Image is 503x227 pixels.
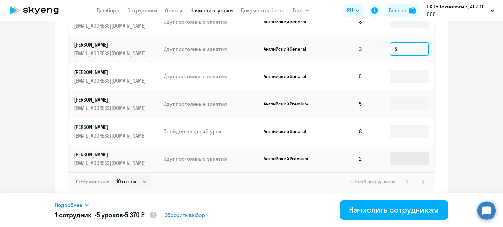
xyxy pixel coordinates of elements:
p: [PERSON_NAME] [74,123,147,131]
td: 2 [322,145,367,172]
button: Ещё [293,4,309,17]
p: [EMAIL_ADDRESS][DOMAIN_NAME] [74,132,147,139]
span: Подробнее [55,201,82,209]
p: Идут постоянные занятия [163,45,258,53]
img: balance [409,7,416,14]
td: 3 [322,35,367,63]
span: Ещё [293,7,303,14]
a: [EMAIL_ADDRESS][DOMAIN_NAME] [74,14,158,29]
p: [PERSON_NAME] [74,151,147,158]
p: [EMAIL_ADDRESS][DOMAIN_NAME] [74,159,147,167]
a: Документооборот [241,7,285,14]
span: 5 370 ₽ [125,211,145,219]
p: [EMAIL_ADDRESS][DOMAIN_NAME] [74,22,147,29]
button: СКОН Технологии, АЛИОТ, ООО [423,3,497,18]
span: 5 уроков [97,211,123,219]
a: Сотрудники [127,7,157,14]
span: RU [347,7,353,14]
a: Дашборд [97,7,120,14]
div: Начислить сотрудникам [349,204,439,215]
div: Баланс [389,7,406,14]
p: Идут постоянные занятия [163,100,258,107]
p: [EMAIL_ADDRESS][DOMAIN_NAME] [74,77,147,84]
td: 8 [322,118,367,145]
span: Отображать по: [76,179,109,185]
a: [PERSON_NAME][EMAIL_ADDRESS][DOMAIN_NAME] [74,96,158,112]
a: [PERSON_NAME][EMAIL_ADDRESS][DOMAIN_NAME] [74,123,158,139]
button: Начислить сотрудникам [340,200,448,220]
span: 1 - 6 из 6 сотрудников [349,179,396,185]
p: [EMAIL_ADDRESS][DOMAIN_NAME] [74,105,147,112]
p: [PERSON_NAME] [74,96,147,103]
p: [PERSON_NAME] [74,41,147,48]
a: Начислить уроки [190,7,233,14]
td: 5 [322,90,367,118]
p: [EMAIL_ADDRESS][DOMAIN_NAME] [74,50,147,57]
a: [PERSON_NAME][EMAIL_ADDRESS][DOMAIN_NAME] [74,151,158,167]
a: [PERSON_NAME][EMAIL_ADDRESS][DOMAIN_NAME] [74,41,158,57]
td: 0 [322,63,367,90]
span: Сбросить выбор [164,211,205,219]
p: Английский Premium [264,101,313,107]
h5: 1 сотрудник • • [55,210,157,220]
p: Идут постоянные занятия [163,18,258,25]
td: 8 [322,8,367,35]
a: [PERSON_NAME][EMAIL_ADDRESS][DOMAIN_NAME] [74,69,158,84]
p: Идут постоянные занятия [163,73,258,80]
p: Пройден вводный урок [163,128,258,135]
p: Английский General [264,19,313,24]
button: RU [343,4,364,17]
p: Английский General [264,73,313,79]
a: Отчеты [165,7,182,14]
p: Английский Premium [264,156,313,162]
p: СКОН Технологии, АЛИОТ, ООО [427,3,488,18]
p: Идут постоянные занятия [163,155,258,162]
p: Английский General [264,46,313,52]
button: Балансbalance [385,4,419,17]
p: Английский General [264,128,313,134]
p: [PERSON_NAME] [74,69,147,76]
